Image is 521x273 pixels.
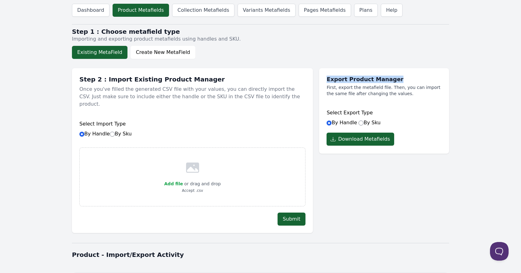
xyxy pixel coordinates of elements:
button: Create New MetaField [131,46,195,59]
input: By Sku [110,132,115,137]
a: Plans [354,4,378,17]
button: Submit [278,213,306,226]
p: or drag and drop [183,180,221,187]
input: By Handle [327,121,332,125]
h2: Step 1 : Choose metafield type [72,28,449,35]
button: Existing MetaField [72,46,127,59]
p: First, export the metafield file. Then, you can import the same file after changing the values. [327,84,442,97]
p: Importing and exporting product metafields using handles and SKU. [72,35,449,43]
input: By Sku [358,121,363,125]
a: Variants Metafields [238,4,296,17]
h6: Select Import Type [79,120,305,128]
a: Pages Metafields [299,4,351,17]
label: By Sku [358,120,381,125]
input: By HandleBy Sku [79,132,84,137]
h6: Select Export Type [327,109,442,117]
p: Accept .csv [164,187,221,194]
iframe: Toggle Customer Support [490,242,509,261]
label: By Handle [79,131,132,137]
a: Dashboard [72,4,109,17]
h1: Step 2 : Import Existing Product Manager [79,76,305,83]
p: Once you've filled the generated CSV file with your values, you can directly import the CSV. Just... [79,83,305,110]
a: Product Metafields [113,4,169,17]
label: By Handle [327,120,357,125]
a: Collection Metafields [172,4,234,17]
h1: Export Product Manager [327,76,442,83]
a: Help [381,4,403,17]
h1: Product - Import/Export Activity [72,250,449,259]
label: By Sku [110,131,132,137]
span: Add file [164,181,183,186]
button: Download Metafields [327,133,394,146]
